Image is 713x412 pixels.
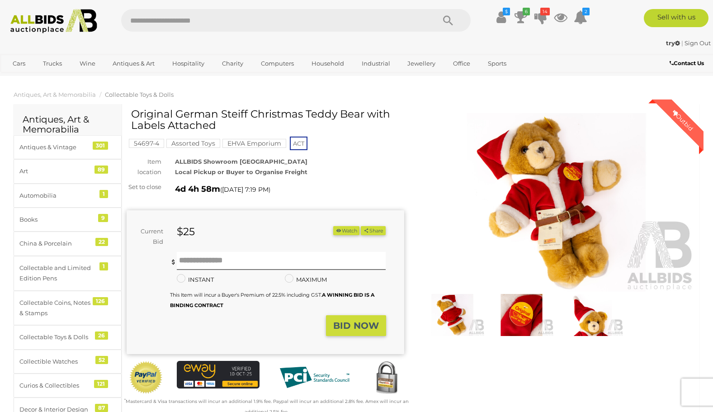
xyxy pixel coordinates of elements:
a: Office [447,56,476,71]
div: Books [19,214,94,225]
strong: 4d 4h 58m [175,184,220,194]
strong: try [666,39,680,47]
div: Collectable and Limited Edition Pens [19,263,94,284]
a: [GEOGRAPHIC_DATA] [7,71,83,86]
i: 14 [540,8,550,15]
mark: EHVA Emporium [222,139,286,148]
a: Antiques & Art [107,56,161,71]
button: Search [425,9,471,32]
strong: BID NOW [333,320,379,331]
button: BID NOW [326,315,386,336]
a: Sports [482,56,512,71]
div: 9 [98,214,108,222]
div: China & Porcelain [19,238,94,249]
a: China & Porcelain 22 [14,232,122,256]
label: MAXIMUM [285,275,327,285]
a: Industrial [356,56,396,71]
h2: Antiques, Art & Memorabilia [23,114,113,134]
div: 87 [95,404,108,412]
a: Sell with us [644,9,708,27]
img: Original German Steiff Christmas Teddy Bear with Labels Attached [418,113,695,292]
a: Collectable Toys & Dolls [105,91,174,98]
button: Share [361,226,386,236]
a: Trucks [37,56,68,71]
mark: Assorted Toys [166,139,220,148]
a: Collectable Coins, Notes & Stamps 126 [14,291,122,326]
div: Collectable Toys & Dolls [19,332,94,342]
i: 2 [582,8,590,15]
div: 301 [93,142,108,150]
div: 22 [95,238,108,246]
div: 89 [94,166,108,174]
a: Art 89 [14,159,122,183]
button: Watch [333,226,359,236]
div: 126 [93,297,108,305]
span: [DATE] 7:19 PM [222,185,269,194]
div: 1 [99,262,108,270]
b: A WINNING BID IS A BINDING CONTRACT [170,292,374,308]
a: 2 [574,9,587,25]
a: Household [306,56,350,71]
a: 6 [514,9,528,25]
img: Original German Steiff Christmas Teddy Bear with Labels Attached [489,294,554,336]
div: Curios & Collectibles [19,380,94,391]
div: Outbid [662,99,704,141]
strong: Local Pickup or Buyer to Organise Freight [175,168,307,175]
i: $ [503,8,510,15]
img: PCI DSS compliant [273,361,356,394]
small: This Item will incur a Buyer's Premium of 22.5% including GST. [170,292,374,308]
span: ( ) [220,186,270,193]
div: Art [19,166,94,176]
a: try [666,39,681,47]
mark: 54697-4 [129,139,164,148]
img: Original German Steiff Christmas Teddy Bear with Labels Attached [558,294,623,336]
span: | [681,39,683,47]
div: Collectable Coins, Notes & Stamps [19,298,94,319]
div: Automobilia [19,190,94,201]
a: Assorted Toys [166,140,220,147]
div: Item location [120,156,168,178]
a: Sign Out [685,39,711,47]
a: Antiques & Vintage 301 [14,135,122,159]
img: Original German Steiff Christmas Teddy Bear with Labels Attached [420,294,485,336]
span: ACT [290,137,307,150]
img: Secured by Rapid SSL [369,361,404,395]
a: Jewellery [401,56,441,71]
a: Computers [255,56,300,71]
a: Collectable and Limited Edition Pens 1 [14,256,122,291]
a: Antiques, Art & Memorabilia [14,91,96,98]
a: 14 [534,9,548,25]
a: Curios & Collectibles 121 [14,374,122,398]
a: $ [494,9,508,25]
div: Current Bid [127,226,170,247]
h1: Original German Steiff Christmas Teddy Bear with Labels Attached [131,109,402,132]
img: Allbids.com.au [5,9,102,33]
a: EHVA Emporium [222,140,286,147]
a: Charity [216,56,249,71]
div: 1 [99,190,108,198]
a: 54697-4 [129,140,164,147]
a: Contact Us [670,58,706,68]
img: Official PayPal Seal [129,361,163,394]
div: 52 [95,356,108,364]
div: 26 [95,331,108,340]
a: Automobilia 1 [14,184,122,208]
a: Hospitality [166,56,210,71]
li: Watch this item [333,226,359,236]
a: Collectable Toys & Dolls 26 [14,325,122,349]
strong: ALLBIDS Showroom [GEOGRAPHIC_DATA] [175,158,307,165]
img: eWAY Payment Gateway [177,361,260,388]
a: Collectible Watches 52 [14,350,122,374]
strong: $25 [177,225,195,238]
div: Collectible Watches [19,356,94,367]
b: Contact Us [670,60,704,66]
i: 6 [523,8,530,15]
a: Books 9 [14,208,122,232]
div: 121 [94,380,108,388]
div: Set to close [120,182,168,192]
a: Cars [7,56,31,71]
a: Wine [74,56,101,71]
div: Antiques & Vintage [19,142,94,152]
